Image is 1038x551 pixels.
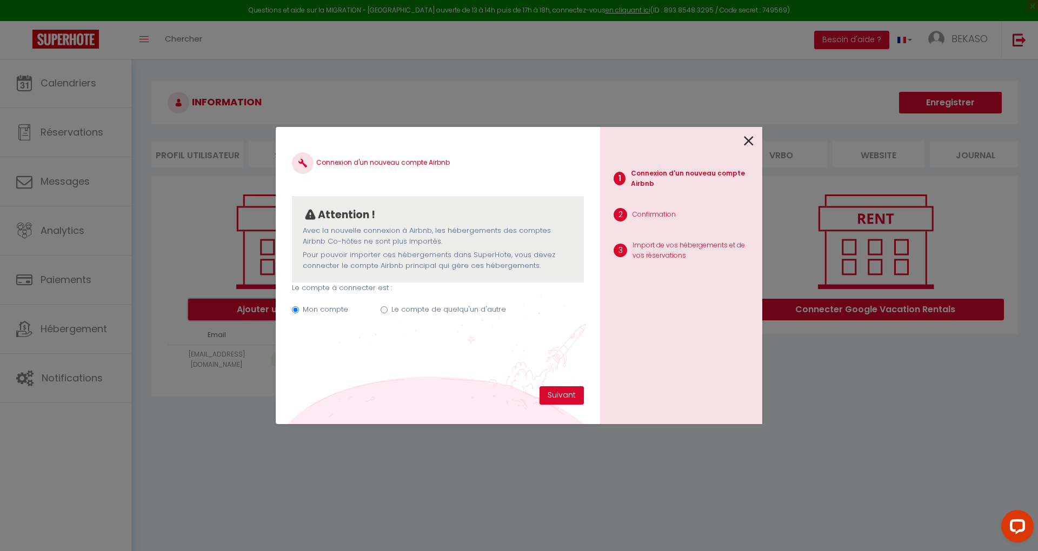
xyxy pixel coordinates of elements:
p: Avec la nouvelle connexion à Airbnb, les hébergements des comptes Airbnb Co-hôtes ne sont plus im... [303,225,573,247]
span: 1 [614,172,626,185]
h4: Connexion d'un nouveau compte Airbnb [292,152,584,174]
p: Pour pouvoir importer ces hébergements dans SuperHote, vous devez connecter le compte Airbnb prin... [303,250,573,272]
p: Connexion d'un nouveau compte Airbnb [631,169,754,189]
p: Le compte à connecter est : [292,283,584,293]
span: 3 [614,244,627,257]
p: Import de vos hébergements et de vos réservations [633,240,754,261]
p: Attention ! [318,207,375,223]
p: Confirmation [633,210,676,220]
span: 2 [614,208,627,221]
iframe: LiveChat chat widget [993,506,1038,551]
label: Mon compte [303,304,348,315]
button: Suivant [540,386,584,405]
label: Le compte de quelqu'un d'autre [391,304,506,315]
